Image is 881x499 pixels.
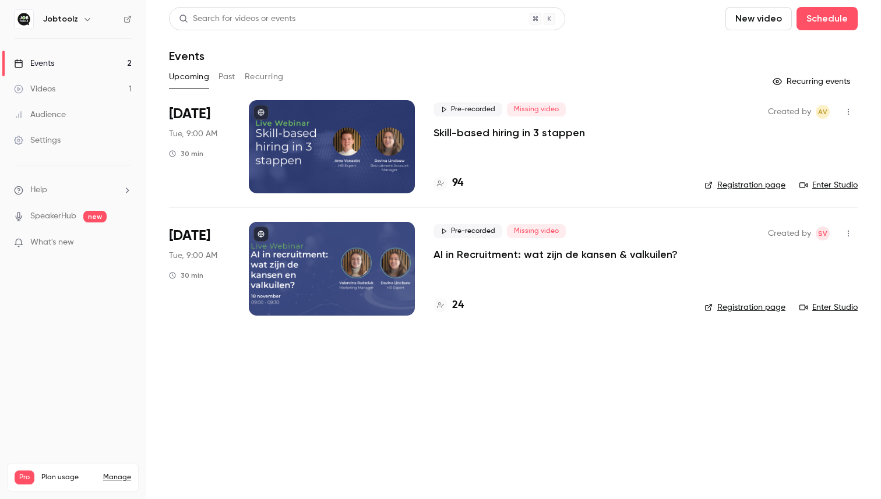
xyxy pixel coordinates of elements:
[507,102,566,116] span: Missing video
[434,175,463,191] a: 94
[245,68,284,86] button: Recurring
[768,227,811,240] span: Created by
[15,470,34,484] span: Pro
[452,175,463,191] h4: 94
[30,236,74,249] span: What's new
[507,224,566,238] span: Missing video
[14,58,54,69] div: Events
[434,126,585,140] a: Skill-based hiring in 3 stappen
[452,298,464,313] h4: 24
[169,100,230,193] div: Oct 21 Tue, 9:00 AM (Europe/Brussels)
[14,109,66,121] div: Audience
[169,149,203,158] div: 30 min
[15,10,33,29] img: Jobtoolz
[797,7,858,30] button: Schedule
[799,179,858,191] a: Enter Studio
[43,13,78,25] h6: Jobtoolz
[434,247,678,261] a: AI in Recruitment: wat zijn de kansen & valkuilen?
[14,83,55,95] div: Videos
[14,184,132,196] li: help-dropdown-opener
[41,473,96,482] span: Plan usage
[169,128,217,140] span: Tue, 9:00 AM
[725,7,792,30] button: New video
[30,184,47,196] span: Help
[169,68,209,86] button: Upcoming
[434,102,502,116] span: Pre-recorded
[169,271,203,280] div: 30 min
[768,105,811,119] span: Created by
[818,105,827,119] span: AV
[118,238,132,248] iframe: Noticeable Trigger
[83,211,107,222] span: new
[169,250,217,261] span: Tue, 9:00 AM
[767,72,858,91] button: Recurring events
[169,49,205,63] h1: Events
[818,227,827,240] span: SV
[179,13,295,25] div: Search for videos or events
[30,210,76,222] a: SpeakerHub
[816,227,830,240] span: Simon Vandamme
[169,227,210,245] span: [DATE]
[434,224,502,238] span: Pre-recorded
[169,105,210,123] span: [DATE]
[434,298,464,313] a: 24
[704,302,785,313] a: Registration page
[169,222,230,315] div: Nov 18 Tue, 9:00 AM (Europe/Brussels)
[14,135,61,146] div: Settings
[816,105,830,119] span: Arne Vanaelst
[799,302,858,313] a: Enter Studio
[103,473,131,482] a: Manage
[219,68,235,86] button: Past
[704,179,785,191] a: Registration page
